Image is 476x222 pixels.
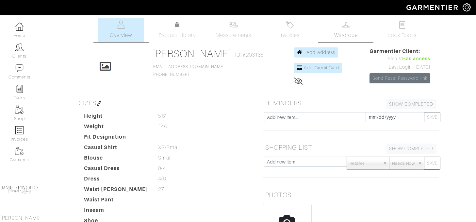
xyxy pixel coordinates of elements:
[369,73,430,83] a: Send Reset Password link
[79,154,154,164] dt: Blouse
[152,64,225,69] a: [EMAIL_ADDRESS][DOMAIN_NAME]
[263,188,439,201] h5: PHOTOS
[96,101,102,106] img: pen-cf24a1663064a2ec1b9c1bd2387e9de7a2fa800b781884d57f21acf72779bad2.png
[79,185,154,196] dt: Waist [PERSON_NAME]
[388,31,417,39] span: Look Books
[15,85,24,93] img: reminder-icon-8004d30b9f0a5d33ae49ab947aed9ed385cf756f9e5892f1edd6e32f2345188e.png
[98,18,144,42] a: Overview
[264,112,366,122] input: Add new item...
[280,31,300,39] span: Invoices
[158,185,164,193] span: 27
[267,18,313,42] a: Invoices
[304,65,339,70] span: Add Credit Card
[158,123,167,130] span: 140
[15,147,24,155] img: garments-icon-b7da505a4dc4fd61783c78ac3ca0ef83fa9d6f193b1c9dc38574b1d14d53ca28.png
[15,23,24,31] img: dashboard-icon-dbcd8f5a0b271acd01030246c82b418ddd0df26cd7fceb0bd07c9910d44c42f6.png
[76,96,253,110] h5: SIZES
[424,157,440,170] button: SAVE
[350,157,380,170] span: Retailer
[79,133,154,144] dt: Fit Designation
[158,164,166,172] span: 0-4
[323,18,369,42] a: Wardrobe
[386,99,436,109] a: SHOW COMPLETED
[235,51,264,59] span: ID: #203136
[398,21,406,29] img: todo-9ac3debb85659649dc8f770b8b6100bb5dab4b48dedcbae339e5042a72dfd3cc.svg
[158,144,180,151] span: XS/Small
[263,141,439,154] h5: SHOPPING LIST
[306,50,335,55] span: Add Address
[286,21,294,29] img: orders-27d20c2124de7fd6de4e0e44c1d41de31381a507db9b33961299e4e07d508b8c.svg
[158,112,166,120] span: 5'6"
[79,196,154,206] dt: Waist Pant
[334,31,358,39] span: Wardrobe
[154,21,200,39] a: Product Library
[152,48,232,60] a: [PERSON_NAME]
[369,64,430,71] div: Last Login: [DATE]
[15,126,24,134] img: orders-icon-0abe47150d42831381b5fb84f609e132dff9fe21cb692f30cb5eec754e2cba89.png
[110,31,132,39] span: Overview
[79,123,154,133] dt: Weight
[229,21,238,29] img: measurements-466bbee1fd09ba9460f595b01e5d73f9e2bff037440d3c8f018324cb6cdf7a4a.svg
[79,112,154,123] dt: Height
[424,112,440,122] button: SAVE
[159,31,196,39] span: Product Library
[392,157,415,170] span: Needs Now
[386,144,436,154] a: SHOW COMPLETED
[369,47,430,55] span: Garmentier Client:
[15,43,24,51] img: clients-icon-6bae9207a08558b7cb47a8932f037763ab4055f8c8b6bfacd5dc20c3e0201464.png
[15,106,24,114] img: garments-icon-b7da505a4dc4fd61783c78ac3ca0ef83fa9d6f193b1c9dc38574b1d14d53ca28.png
[158,154,172,162] span: Small
[15,64,24,72] img: comment-icon-a0a6a9ef722e966f86d9cbdc48e553b5cf19dbc54f86b18d962a5391bc8f6eb6.png
[294,63,342,73] a: Add Credit Card
[158,175,166,183] span: 4/6
[216,31,251,39] span: Measurements
[342,21,350,29] img: wardrobe-487a4870c1b7c33e795ec22d11cfc2ed9d08956e64fb3008fe2437562e282088.svg
[79,175,154,185] dt: Dress
[79,206,154,217] dt: Inseam
[152,64,225,77] span: [PHONE_NUMBER]
[117,21,125,29] img: basicinfo-40fd8af6dae0f16599ec9e87c0ef1c0a1fdea2edbe929e3d69a839185d80c458.svg
[263,96,439,110] h5: REMINDERS
[79,164,154,175] dt: Casual Dress
[210,18,256,42] a: Measurements
[79,144,154,154] dt: Casual Shirt
[379,18,425,42] a: Look Books
[264,157,347,167] input: Add new item
[294,47,338,58] a: Add Address
[403,2,463,13] img: garmentier-logo-header-white-b43fb05a5012e4ada735d5af1a66efaba907eab6374d6393d1fbf88cb4ef424d.png
[463,3,471,11] img: gear-icon-white-bd11855cb880d31180b6d7d6211b90ccbf57a29d726f0c71d8c61bd08dd39cc2.png
[402,55,430,62] span: Has access
[369,55,430,62] div: Status:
